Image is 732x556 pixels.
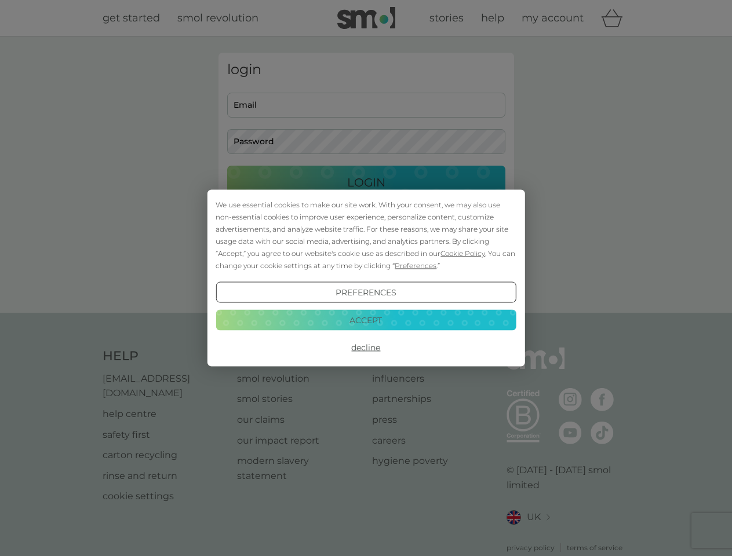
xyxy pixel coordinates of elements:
[216,309,516,330] button: Accept
[207,190,525,367] div: Cookie Consent Prompt
[216,337,516,358] button: Decline
[216,199,516,272] div: We use essential cookies to make our site work. With your consent, we may also use non-essential ...
[216,282,516,303] button: Preferences
[440,249,485,258] span: Cookie Policy
[395,261,436,270] span: Preferences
